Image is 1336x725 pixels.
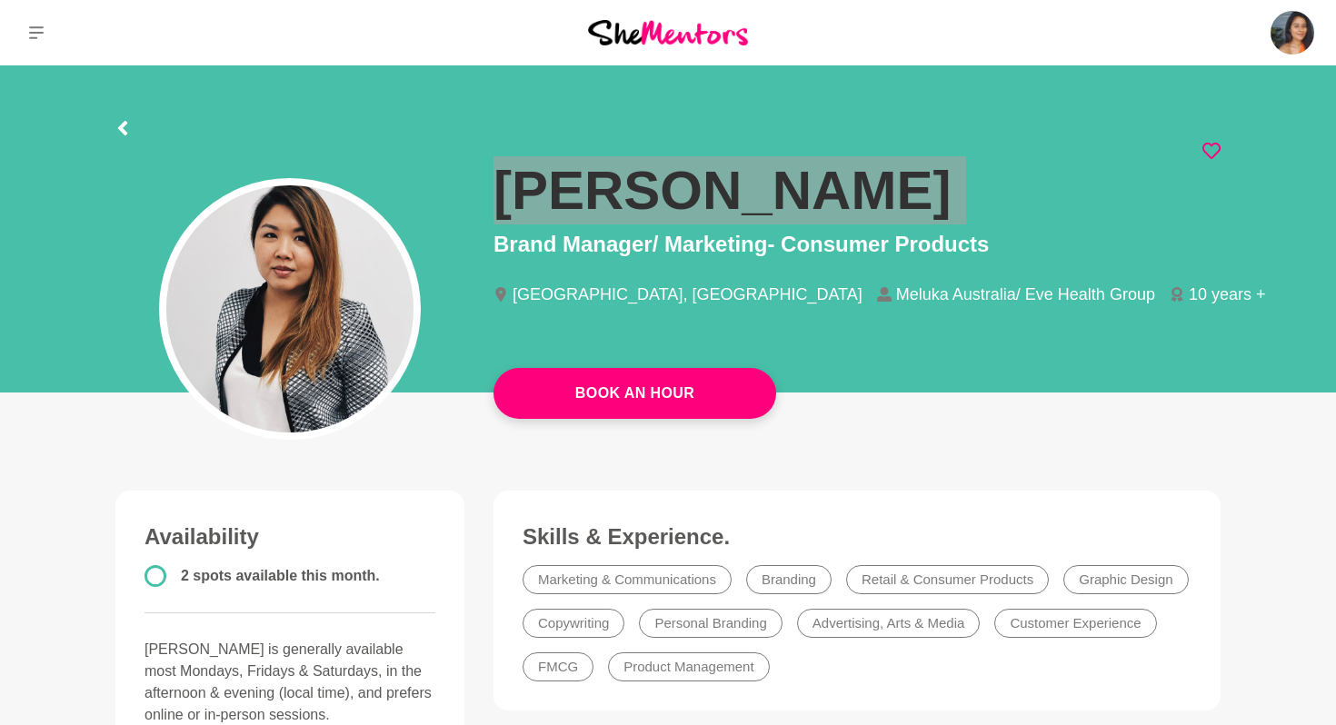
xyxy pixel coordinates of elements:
h1: [PERSON_NAME] [494,156,951,224]
span: 2 spots available this month. [181,568,380,583]
h3: Skills & Experience. [523,523,1191,551]
h3: Availability [145,523,435,551]
p: Brand Manager/ Marketing- Consumer Products [494,228,1221,261]
li: 10 years + [1170,286,1281,303]
img: Smritha V [1271,11,1314,55]
img: She Mentors Logo [588,20,748,45]
a: Book An Hour [494,368,776,419]
li: [GEOGRAPHIC_DATA], [GEOGRAPHIC_DATA] [494,286,877,303]
li: Meluka Australia/ Eve Health Group [877,286,1170,303]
